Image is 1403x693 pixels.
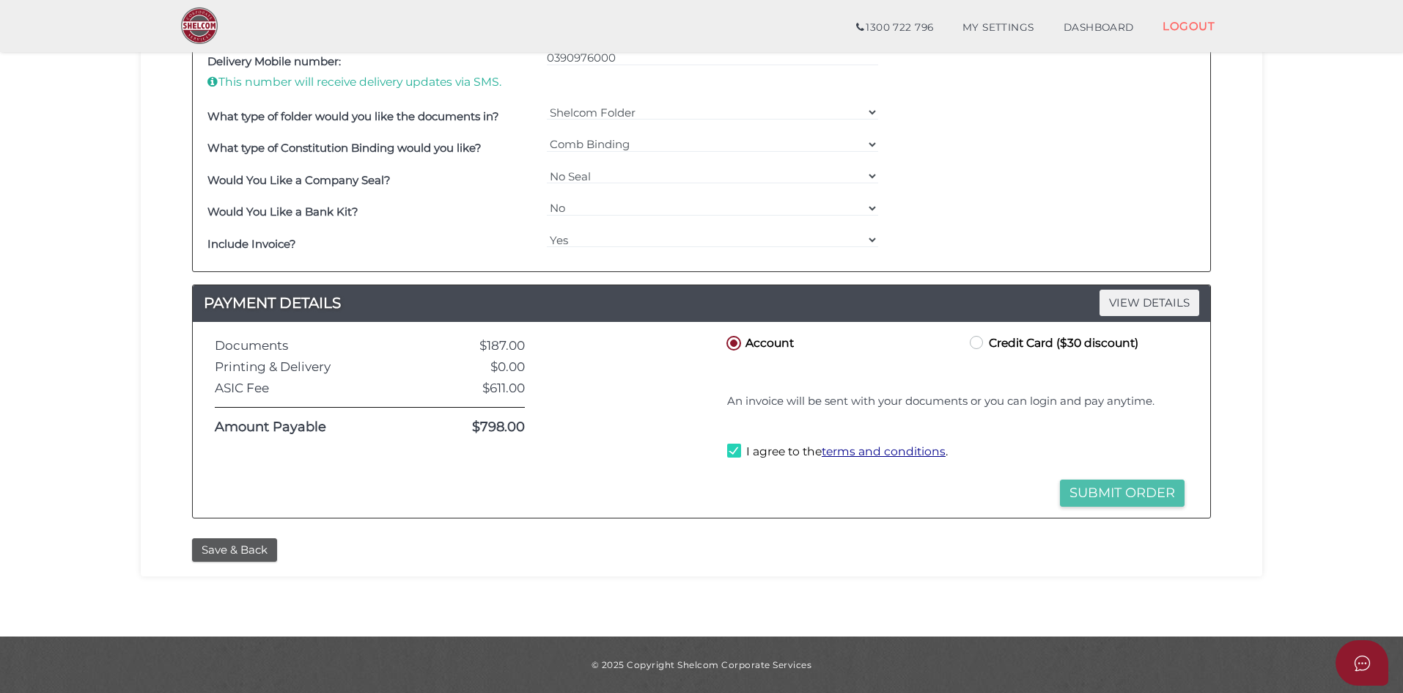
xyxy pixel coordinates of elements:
[727,395,1185,408] h4: An invoice will be sent with your documents or you can login and pay anytime.
[948,13,1049,43] a: MY SETTINGS
[204,381,418,395] div: ASIC Fee
[152,659,1251,671] div: © 2025 Copyright Shelcom Corporate Services
[967,333,1138,351] label: Credit Card ($30 discount)
[723,333,794,351] label: Account
[418,381,536,395] div: $611.00
[1100,290,1199,315] span: VIEW DETAILS
[1148,11,1229,41] a: LOGOUT
[207,109,499,123] b: What type of folder would you like the documents in?
[193,291,1210,315] h4: PAYMENT DETAILS
[842,13,948,43] a: 1300 722 796
[547,50,879,66] input: Please enter a valid 10-digit phone number
[192,538,277,562] button: Save & Back
[207,237,296,251] b: Include Invoice?
[822,444,946,458] a: terms and conditions
[418,360,536,374] div: $0.00
[207,173,391,187] b: Would You Like a Company Seal?
[1049,13,1149,43] a: DASHBOARD
[204,339,418,353] div: Documents
[418,339,536,353] div: $187.00
[207,54,341,68] b: Delivery Mobile number:
[207,74,540,90] p: This number will receive delivery updates via SMS.
[418,420,536,435] div: $798.00
[207,141,482,155] b: What type of Constitution Binding would you like?
[204,360,418,374] div: Printing & Delivery
[1060,480,1185,507] button: Submit Order
[204,420,418,435] div: Amount Payable
[1336,640,1388,686] button: Open asap
[193,291,1210,315] a: PAYMENT DETAILSVIEW DETAILS
[727,444,948,462] label: I agree to the .
[207,205,358,219] b: Would You Like a Bank Kit?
